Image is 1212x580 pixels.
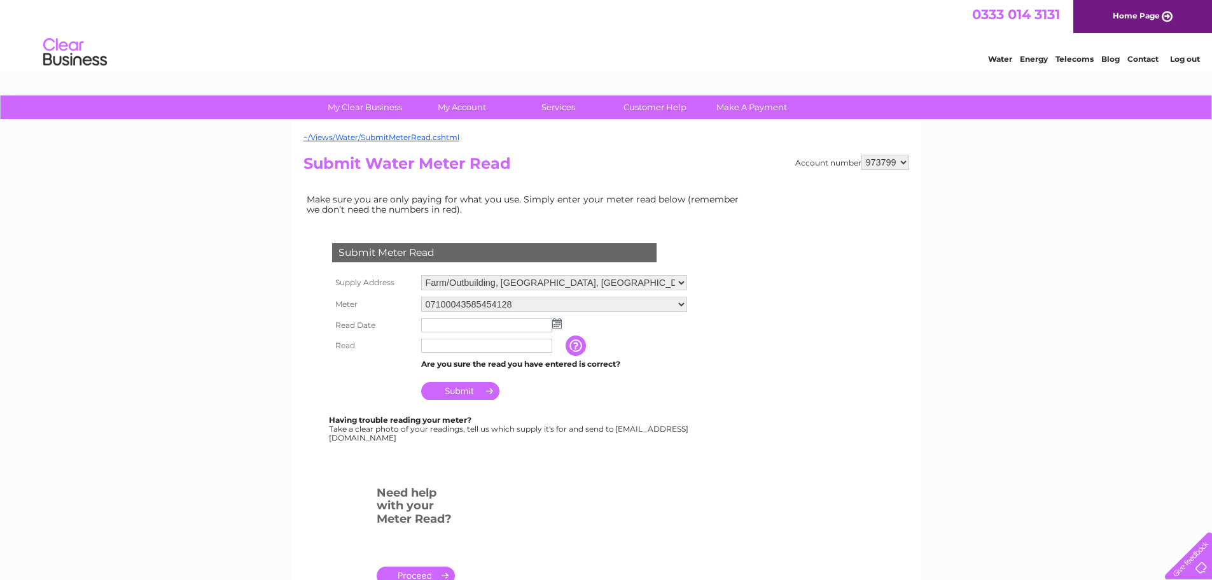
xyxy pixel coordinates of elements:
[329,415,471,425] b: Having trouble reading your meter?
[699,95,804,119] a: Make A Payment
[303,191,749,218] td: Make sure you are only paying for what you use. Simply enter your meter read below (remember we d...
[409,95,514,119] a: My Account
[988,54,1012,64] a: Water
[43,33,108,72] img: logo.png
[418,356,690,372] td: Are you sure the read you have entered is correct?
[306,7,907,62] div: Clear Business is a trading name of Verastar Limited (registered in [GEOGRAPHIC_DATA] No. 3667643...
[329,416,690,442] div: Take a clear photo of your readings, tell us which supply it's for and send to [EMAIL_ADDRESS][DO...
[1127,54,1159,64] a: Contact
[1055,54,1094,64] a: Telecoms
[566,336,589,356] input: Information
[506,95,611,119] a: Services
[329,294,418,315] th: Meter
[421,382,499,400] input: Submit
[795,155,909,170] div: Account number
[1020,54,1048,64] a: Energy
[1170,54,1200,64] a: Log out
[303,132,459,142] a: ~/Views/Water/SubmitMeterRead.cshtml
[603,95,707,119] a: Customer Help
[972,6,1060,22] a: 0333 014 3131
[312,95,417,119] a: My Clear Business
[329,272,418,294] th: Supply Address
[552,318,562,329] img: ...
[332,243,657,262] div: Submit Meter Read
[1101,54,1120,64] a: Blog
[377,484,455,532] h3: Need help with your Meter Read?
[303,155,909,179] h2: Submit Water Meter Read
[329,336,418,356] th: Read
[329,315,418,336] th: Read Date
